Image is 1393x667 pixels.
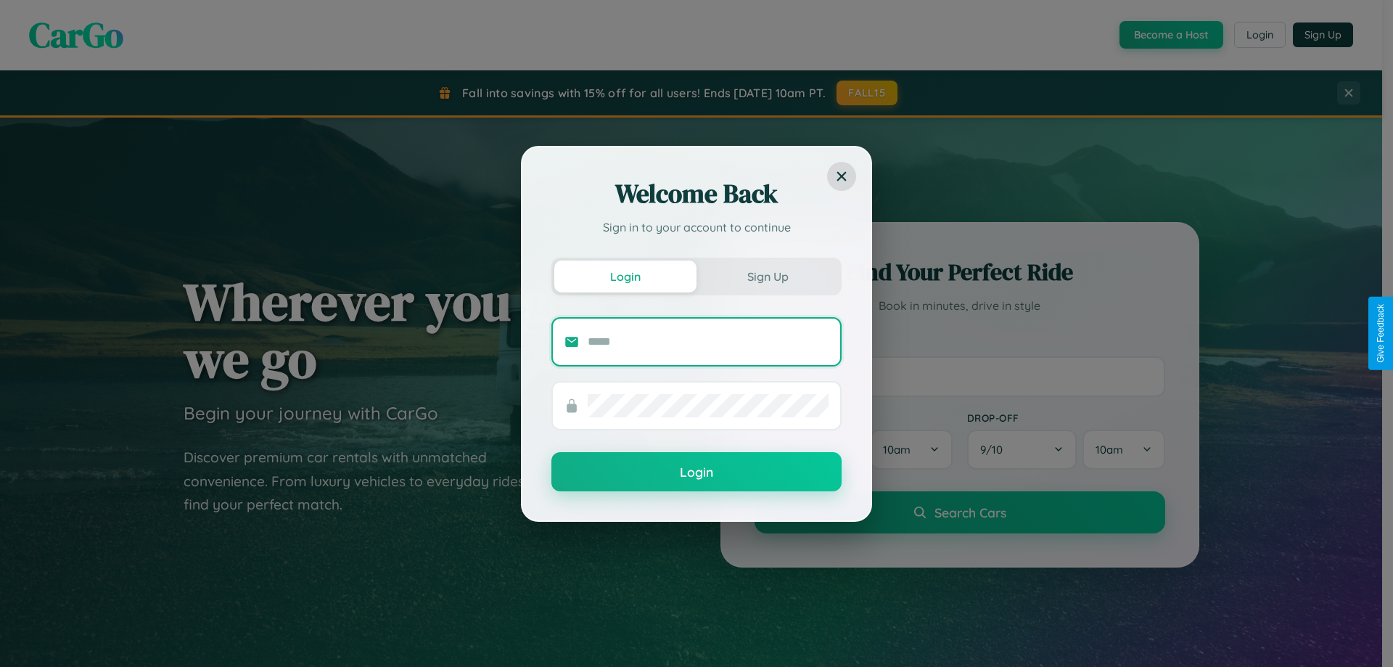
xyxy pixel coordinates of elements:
[696,261,839,292] button: Sign Up
[554,261,696,292] button: Login
[1376,304,1386,363] div: Give Feedback
[551,452,842,491] button: Login
[551,218,842,236] p: Sign in to your account to continue
[551,176,842,211] h2: Welcome Back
